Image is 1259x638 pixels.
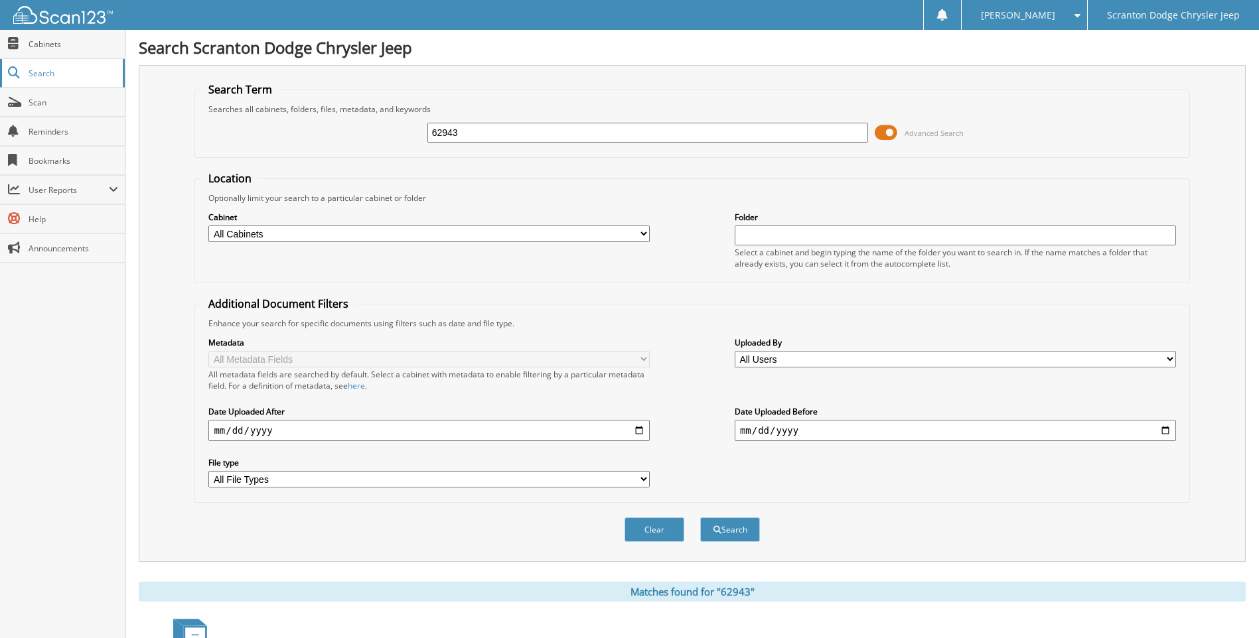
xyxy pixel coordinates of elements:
span: User Reports [29,184,109,196]
div: Optionally limit your search to a particular cabinet or folder [202,192,1182,204]
span: Announcements [29,243,118,254]
label: Date Uploaded After [208,406,650,417]
span: Scan [29,97,118,108]
h1: Search Scranton Dodge Chrysler Jeep [139,36,1246,58]
label: Date Uploaded Before [735,406,1176,417]
div: Select a cabinet and begin typing the name of the folder you want to search in. If the name match... [735,247,1176,269]
span: Cabinets [29,38,118,50]
div: All metadata fields are searched by default. Select a cabinet with metadata to enable filtering b... [208,369,650,391]
span: Search [29,68,116,79]
span: Bookmarks [29,155,118,166]
a: here [348,380,365,391]
div: Searches all cabinets, folders, files, metadata, and keywords [202,103,1182,115]
label: Cabinet [208,212,650,223]
input: start [208,420,650,441]
span: Help [29,214,118,225]
span: Reminders [29,126,118,137]
button: Clear [625,517,684,542]
label: Uploaded By [735,337,1176,348]
div: Matches found for "62943" [139,582,1246,602]
input: end [735,420,1176,441]
label: File type [208,457,650,468]
legend: Location [202,171,258,186]
span: Advanced Search [905,128,964,138]
legend: Search Term [202,82,279,97]
legend: Additional Document Filters [202,296,355,311]
label: Metadata [208,337,650,348]
span: [PERSON_NAME] [981,11,1055,19]
img: scan123-logo-white.svg [13,6,113,24]
div: Enhance your search for specific documents using filters such as date and file type. [202,318,1182,329]
span: Scranton Dodge Chrysler Jeep [1107,11,1240,19]
button: Search [700,517,760,542]
label: Folder [735,212,1176,223]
